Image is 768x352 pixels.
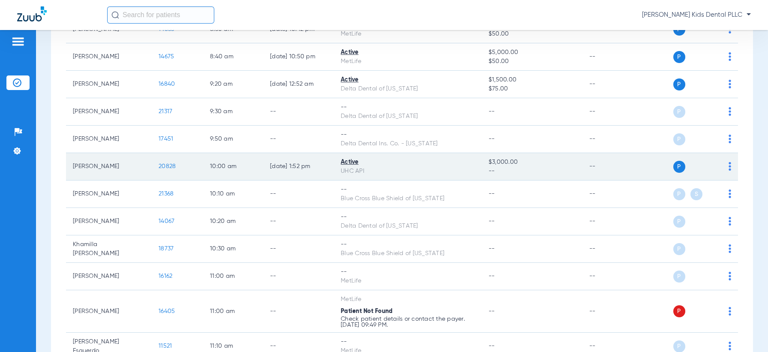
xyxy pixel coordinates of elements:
div: -- [341,337,475,346]
span: P [673,305,685,317]
span: -- [489,136,495,142]
img: group-dot-blue.svg [729,162,731,171]
td: -- [582,181,640,208]
input: Search for patients [107,6,214,24]
span: -- [489,218,495,224]
span: 16840 [159,81,175,87]
span: $50.00 [489,30,576,39]
td: -- [582,126,640,153]
div: UHC API [341,167,475,176]
td: [DATE] 10:50 PM [263,43,334,71]
span: -- [489,308,495,314]
div: Delta Dental Ins. Co. - [US_STATE] [341,139,475,148]
td: -- [263,263,334,290]
td: 10:10 AM [203,181,263,208]
div: Delta Dental of [US_STATE] [341,84,475,93]
img: group-dot-blue.svg [729,217,731,226]
div: MetLife [341,277,475,286]
img: group-dot-blue.svg [729,307,731,316]
span: -- [489,191,495,197]
span: S [690,188,702,200]
div: -- [341,185,475,194]
div: -- [341,103,475,112]
div: -- [341,268,475,277]
td: 10:00 AM [203,153,263,181]
div: Delta Dental of [US_STATE] [341,222,475,231]
td: 11:00 AM [203,263,263,290]
div: Active [341,75,475,84]
td: -- [582,43,640,71]
td: -- [263,235,334,263]
span: 16405 [159,308,175,314]
div: MetLife [341,30,475,39]
span: P [673,133,685,145]
td: -- [582,98,640,126]
td: [PERSON_NAME] [66,208,152,235]
td: -- [263,98,334,126]
span: 21317 [159,108,172,114]
img: Search Icon [111,11,119,19]
td: 9:20 AM [203,71,263,98]
img: group-dot-blue.svg [729,80,731,88]
td: [PERSON_NAME] [66,71,152,98]
td: -- [582,208,640,235]
span: 11521 [159,343,172,349]
td: -- [582,71,640,98]
span: -- [489,246,495,252]
span: Patient Not Found [341,308,393,314]
td: [PERSON_NAME] [66,263,152,290]
td: [PERSON_NAME] [66,153,152,181]
td: -- [582,290,640,333]
td: -- [582,263,640,290]
td: [PERSON_NAME] [66,290,152,333]
span: 14067 [159,218,174,224]
div: Delta Dental of [US_STATE] [341,112,475,121]
span: $75.00 [489,84,576,93]
span: $3,000.00 [489,158,576,167]
img: group-dot-blue.svg [729,135,731,143]
span: 14675 [159,54,174,60]
td: [PERSON_NAME] [66,126,152,153]
td: -- [263,126,334,153]
div: MetLife [341,295,475,304]
div: Blue Cross Blue Shield of [US_STATE] [341,194,475,203]
td: [DATE] 12:52 AM [263,71,334,98]
div: Blue Cross Blue Shield of [US_STATE] [341,249,475,258]
div: -- [341,213,475,222]
div: Active [341,48,475,57]
td: 11:00 AM [203,290,263,333]
span: P [673,51,685,63]
span: $50.00 [489,57,576,66]
td: 8:40 AM [203,43,263,71]
td: 9:50 AM [203,126,263,153]
td: [PERSON_NAME] [66,98,152,126]
span: $1,500.00 [489,75,576,84]
img: hamburger-icon [11,36,25,47]
span: P [673,78,685,90]
td: -- [263,208,334,235]
span: 20828 [159,163,176,169]
span: P [673,106,685,118]
img: group-dot-blue.svg [729,107,731,116]
iframe: Chat Widget [725,311,768,352]
td: -- [263,290,334,333]
td: [PERSON_NAME] [66,181,152,208]
p: Check patient details or contact the payer. [DATE] 09:49 PM. [341,316,475,328]
span: 16162 [159,273,172,279]
img: group-dot-blue.svg [729,190,731,198]
td: 10:30 AM [203,235,263,263]
td: -- [582,153,640,181]
td: -- [263,181,334,208]
span: -- [489,167,576,176]
span: P [673,271,685,283]
div: -- [341,130,475,139]
img: group-dot-blue.svg [729,244,731,253]
span: 17451 [159,136,173,142]
span: P [673,188,685,200]
span: -- [489,273,495,279]
td: 10:20 AM [203,208,263,235]
td: 9:30 AM [203,98,263,126]
img: group-dot-blue.svg [729,272,731,280]
span: -- [489,108,495,114]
